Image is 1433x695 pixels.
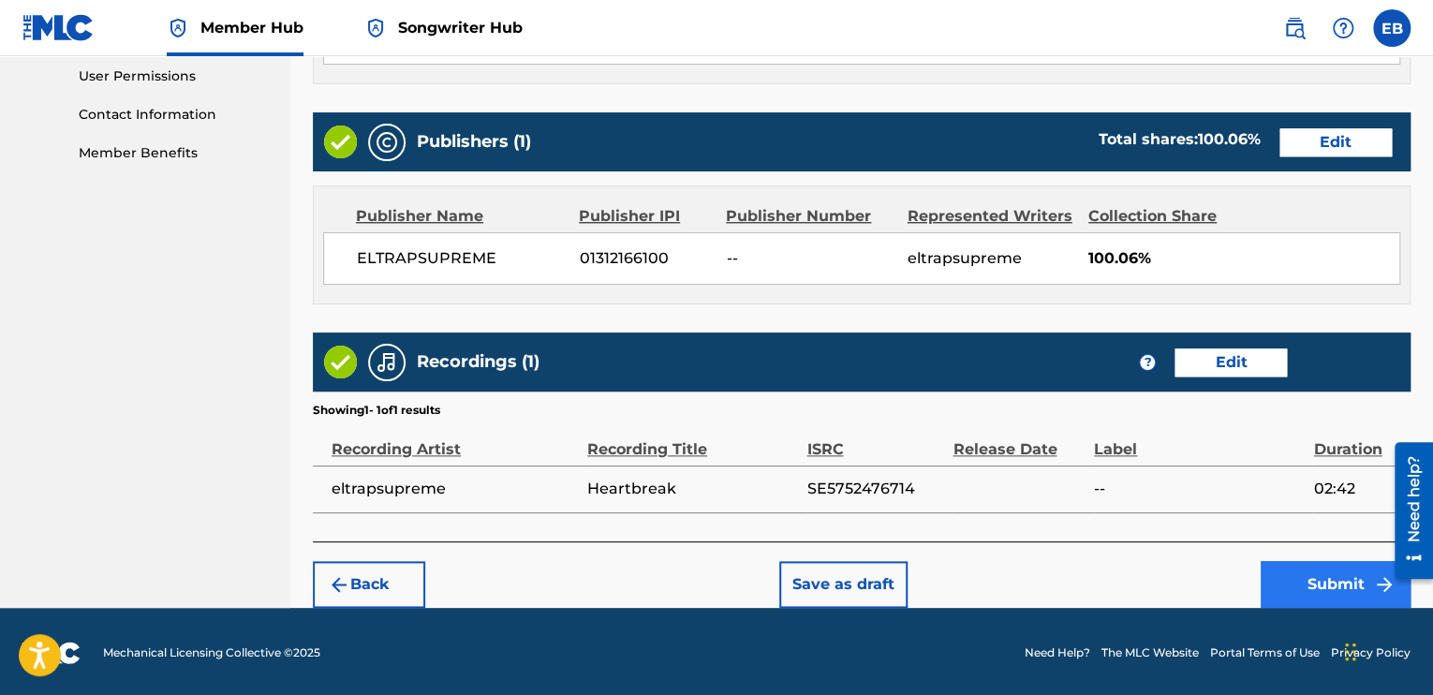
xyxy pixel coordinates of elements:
[22,14,95,41] img: MLC Logo
[726,205,893,228] div: Publisher Number
[580,247,713,270] span: 01312166100
[1094,478,1304,500] span: --
[1276,9,1313,47] a: Public Search
[1313,478,1401,500] span: 02:42
[1174,348,1287,377] button: Edit
[1210,644,1320,661] a: Portal Terms of Use
[200,17,303,38] span: Member Hub
[417,351,539,373] h5: Recordings (1)
[1324,9,1362,47] div: Help
[587,478,797,500] span: Heartbreak
[1381,435,1433,585] iframe: Resource Center
[1331,644,1411,661] a: Privacy Policy
[806,478,943,500] span: SE5752476714
[1332,17,1354,39] img: help
[376,351,398,374] img: Recordings
[364,17,387,39] img: Top Rightsholder
[417,131,531,153] h5: Publishers (1)
[357,247,566,270] span: ELTRAPSUPREME
[806,419,943,461] div: ISRC
[1101,644,1199,661] a: The MLC Website
[398,17,523,38] span: Songwriter Hub
[167,17,189,39] img: Top Rightsholder
[1345,624,1356,680] div: Drag
[332,478,578,500] span: eltrapsupreme
[1094,419,1304,461] div: Label
[324,126,357,158] img: Valid
[1099,128,1261,151] div: Total shares:
[1088,205,1245,228] div: Collection Share
[79,143,268,163] a: Member Benefits
[376,131,398,154] img: Publishers
[1088,247,1399,270] span: 100.06%
[1339,605,1433,695] iframe: Chat Widget
[1140,355,1155,370] span: ?
[908,205,1074,228] div: Represented Writers
[313,402,440,419] p: Showing 1 - 1 of 1 results
[328,573,350,596] img: 7ee5dd4eb1f8a8e3ef2f.svg
[908,249,1022,267] span: eltrapsupreme
[1261,561,1411,608] button: Submit
[1025,644,1090,661] a: Need Help?
[79,67,268,86] a: User Permissions
[779,561,908,608] button: Save as draft
[953,419,1085,461] div: Release Date
[313,561,425,608] button: Back
[324,346,357,378] img: Valid
[79,105,268,125] a: Contact Information
[727,247,894,270] span: --
[579,205,712,228] div: Publisher IPI
[1373,9,1411,47] div: User Menu
[1313,419,1401,461] div: Duration
[587,419,797,461] div: Recording Title
[103,644,320,661] span: Mechanical Licensing Collective © 2025
[356,205,565,228] div: Publisher Name
[1279,128,1392,156] button: Edit
[332,419,578,461] div: Recording Artist
[1283,17,1306,39] img: search
[1198,130,1261,148] span: 100.06 %
[1373,573,1396,596] img: f7272a7cc735f4ea7f67.svg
